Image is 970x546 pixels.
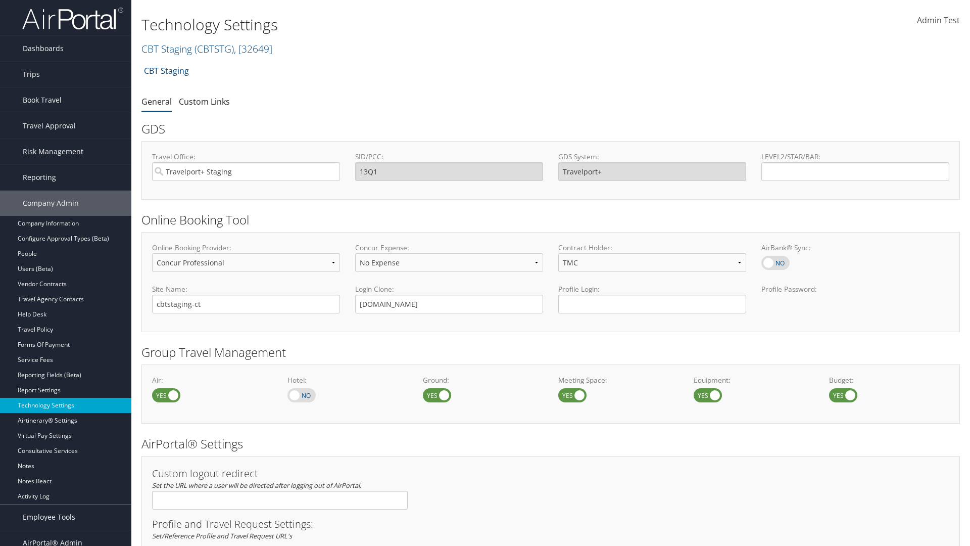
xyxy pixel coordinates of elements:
label: Concur Expense: [355,243,543,253]
img: airportal-logo.png [22,7,123,30]
span: Employee Tools [23,505,75,530]
a: General [141,96,172,107]
span: Admin Test [917,15,960,26]
a: CBT Staging [144,61,189,81]
label: Equipment: [694,375,814,385]
label: Site Name: [152,284,340,294]
h2: AirPortal® Settings [141,435,960,452]
label: Hotel: [287,375,408,385]
h3: Custom logout redirect [152,469,408,479]
label: Ground: [423,375,543,385]
label: Travel Office: [152,152,340,162]
a: Custom Links [179,96,230,107]
label: Contract Holder: [558,243,746,253]
a: CBT Staging [141,42,272,56]
label: LEVEL2/STAR/BAR: [761,152,949,162]
label: Login Clone: [355,284,543,294]
h3: Profile and Travel Request Settings: [152,519,949,529]
label: Profile Password: [761,284,949,313]
span: ( CBTSTG ) [195,42,234,56]
label: Meeting Space: [558,375,678,385]
input: Profile Login: [558,295,746,313]
em: Set the URL where a user will be directed after logging out of AirPortal. [152,481,361,490]
span: Risk Management [23,139,83,164]
label: SID/PCC: [355,152,543,162]
h2: Online Booking Tool [141,211,960,229]
label: GDS System: [558,152,746,162]
h2: Group Travel Management [141,344,960,361]
a: Admin Test [917,5,960,36]
label: Online Booking Provider: [152,243,340,253]
span: Trips [23,62,40,87]
label: AirBank® Sync [761,256,790,270]
label: Budget: [829,375,949,385]
span: Dashboards [23,36,64,61]
span: Book Travel [23,87,62,113]
span: Reporting [23,165,56,190]
span: , [ 32649 ] [234,42,272,56]
label: Air: [152,375,272,385]
label: AirBank® Sync: [761,243,949,253]
span: Travel Approval [23,113,76,139]
h1: Technology Settings [141,14,687,35]
h2: GDS [141,120,952,138]
label: Profile Login: [558,284,746,313]
em: Set/Reference Profile and Travel Request URL's [152,531,292,540]
span: Company Admin [23,191,79,216]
